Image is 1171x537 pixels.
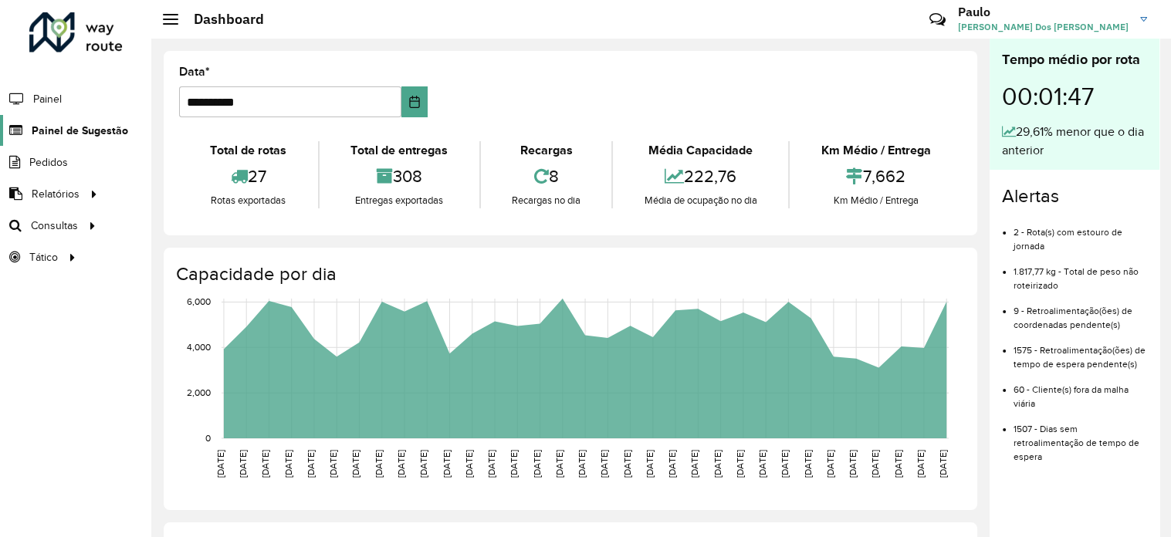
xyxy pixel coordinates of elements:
li: 1.817,77 kg - Total de peso não roteirizado [1014,253,1147,292]
text: [DATE] [374,450,384,478]
text: [DATE] [509,450,519,478]
text: [DATE] [870,450,880,478]
text: [DATE] [735,450,745,478]
li: 60 - Cliente(s) fora da malha viária [1014,371,1147,410]
text: [DATE] [238,450,248,478]
text: [DATE] [825,450,835,478]
button: Choose Date [401,86,428,117]
text: [DATE] [283,450,293,478]
text: [DATE] [464,450,474,478]
div: Recargas no dia [485,193,608,208]
div: 29,61% menor que o dia anterior [1002,123,1147,160]
text: [DATE] [599,450,609,478]
h4: Alertas [1002,185,1147,208]
text: [DATE] [667,450,677,478]
span: Tático [29,249,58,265]
h4: Capacidade por dia [176,263,962,285]
li: 1507 - Dias sem retroalimentação de tempo de espera [1014,410,1147,464]
div: Km Médio / Entrega [794,193,958,208]
div: 308 [323,160,476,193]
text: [DATE] [689,450,699,478]
text: [DATE] [418,450,428,478]
div: Tempo médio por rota [1002,49,1147,70]
span: [PERSON_NAME] Dos [PERSON_NAME] [958,20,1129,34]
text: [DATE] [757,450,767,478]
text: [DATE] [350,450,360,478]
div: 7,662 [794,160,958,193]
text: [DATE] [780,450,790,478]
text: [DATE] [441,450,451,478]
text: [DATE] [306,450,316,478]
a: Contato Rápido [921,3,954,36]
span: Pedidos [29,154,68,171]
text: [DATE] [803,450,813,478]
span: Painel de Sugestão [32,123,128,139]
text: [DATE] [622,450,632,478]
div: 222,76 [617,160,784,193]
text: [DATE] [645,450,655,478]
text: [DATE] [396,450,406,478]
text: [DATE] [915,450,926,478]
text: [DATE] [893,450,903,478]
div: Km Médio / Entrega [794,141,958,160]
text: 6,000 [187,297,211,307]
text: [DATE] [938,450,948,478]
text: [DATE] [531,450,541,478]
li: 2 - Rota(s) com estouro de jornada [1014,214,1147,253]
div: Rotas exportadas [183,193,314,208]
text: [DATE] [328,450,338,478]
span: Relatórios [32,186,80,202]
div: Total de rotas [183,141,314,160]
text: [DATE] [712,450,723,478]
div: Média Capacidade [617,141,784,160]
li: 1575 - Retroalimentação(ões) de tempo de espera pendente(s) [1014,332,1147,371]
text: 2,000 [187,387,211,397]
div: 00:01:47 [1002,70,1147,123]
span: Painel [33,91,62,107]
label: Data [179,62,210,81]
text: [DATE] [260,450,270,478]
text: 0 [205,433,211,443]
div: 8 [485,160,608,193]
span: Consultas [31,218,78,234]
text: [DATE] [486,450,496,478]
h2: Dashboard [178,11,264,28]
div: Média de ocupação no dia [617,193,784,208]
li: 9 - Retroalimentação(ões) de coordenadas pendente(s) [1014,292,1147,332]
text: [DATE] [848,450,858,478]
text: [DATE] [554,450,564,478]
div: Recargas [485,141,608,160]
div: 27 [183,160,314,193]
text: 4,000 [187,342,211,352]
h3: Paulo [958,5,1129,19]
text: [DATE] [577,450,587,478]
div: Entregas exportadas [323,193,476,208]
div: Total de entregas [323,141,476,160]
text: [DATE] [215,450,225,478]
